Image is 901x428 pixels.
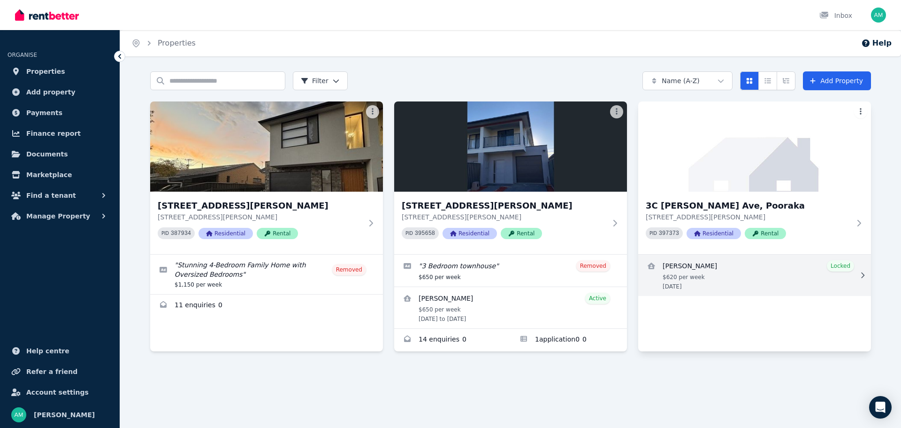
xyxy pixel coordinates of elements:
[405,231,413,236] small: PID
[11,407,26,422] img: Ali Mohammadi
[257,228,298,239] span: Rental
[8,52,37,58] span: ORGANISE
[8,103,112,122] a: Payments
[642,71,733,90] button: Name (A-Z)
[8,186,112,205] button: Find a tenant
[394,255,627,287] a: Edit listing: 3 Bedroom townhouse
[402,199,606,212] h3: [STREET_ADDRESS][PERSON_NAME]
[8,362,112,381] a: Refer a friend
[158,39,196,47] a: Properties
[26,107,62,118] span: Payments
[638,101,871,192] img: 3C Elaine Ave, Pooraka
[150,255,383,294] a: Edit listing: Stunning 4-Bedroom Family Home with Oversized Bedrooms
[150,295,383,317] a: Enquiries for 1 Rosella St, Payneham
[638,255,871,296] a: View details for Aqeleh Nazari
[15,8,79,22] img: RentBetter
[171,230,191,237] code: 387934
[869,396,892,419] div: Open Intercom Messenger
[8,165,112,184] a: Marketplace
[740,71,795,90] div: View options
[366,105,379,118] button: More options
[638,101,871,254] a: 3C Elaine Ave, Pooraka3C [PERSON_NAME] Ave, Pooraka[STREET_ADDRESS][PERSON_NAME]PID 397373Residen...
[745,228,786,239] span: Rental
[854,105,867,118] button: More options
[649,231,657,236] small: PID
[293,71,348,90] button: Filter
[26,190,76,201] span: Find a tenant
[646,212,850,222] p: [STREET_ADDRESS][PERSON_NAME]
[777,71,795,90] button: Expanded list view
[26,148,68,160] span: Documents
[402,212,606,222] p: [STREET_ADDRESS][PERSON_NAME]
[8,383,112,402] a: Account settings
[687,228,741,239] span: Residential
[120,30,207,56] nav: Breadcrumb
[8,124,112,143] a: Finance report
[394,101,627,192] img: 3B Elaine Ave, Pooraka
[443,228,497,239] span: Residential
[26,345,69,357] span: Help centre
[803,71,871,90] a: Add Property
[861,38,892,49] button: Help
[26,210,90,222] span: Manage Property
[301,76,328,86] span: Filter
[415,230,435,237] code: 395658
[199,228,253,239] span: Residential
[8,207,112,226] button: Manage Property
[8,145,112,163] a: Documents
[26,128,81,139] span: Finance report
[662,76,700,86] span: Name (A-Z)
[161,231,169,236] small: PID
[871,8,886,23] img: Ali Mohammadi
[26,169,72,180] span: Marketplace
[646,199,850,212] h3: 3C [PERSON_NAME] Ave, Pooraka
[394,101,627,254] a: 3B Elaine Ave, Pooraka[STREET_ADDRESS][PERSON_NAME][STREET_ADDRESS][PERSON_NAME]PID 395658Residen...
[26,86,76,98] span: Add property
[394,287,627,328] a: View details for Naemat Ahmadi
[659,230,679,237] code: 397373
[511,329,627,351] a: Applications for 3B Elaine Ave, Pooraka
[8,83,112,101] a: Add property
[740,71,759,90] button: Card view
[150,101,383,192] img: 1 Rosella St, Payneham
[26,387,89,398] span: Account settings
[26,66,65,77] span: Properties
[26,366,77,377] span: Refer a friend
[8,342,112,360] a: Help centre
[758,71,777,90] button: Compact list view
[158,199,362,212] h3: [STREET_ADDRESS][PERSON_NAME]
[34,409,95,420] span: [PERSON_NAME]
[610,105,623,118] button: More options
[150,101,383,254] a: 1 Rosella St, Payneham[STREET_ADDRESS][PERSON_NAME][STREET_ADDRESS][PERSON_NAME]PID 387934Residen...
[394,329,511,351] a: Enquiries for 3B Elaine Ave, Pooraka
[8,62,112,81] a: Properties
[158,212,362,222] p: [STREET_ADDRESS][PERSON_NAME]
[501,228,542,239] span: Rental
[819,11,852,20] div: Inbox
